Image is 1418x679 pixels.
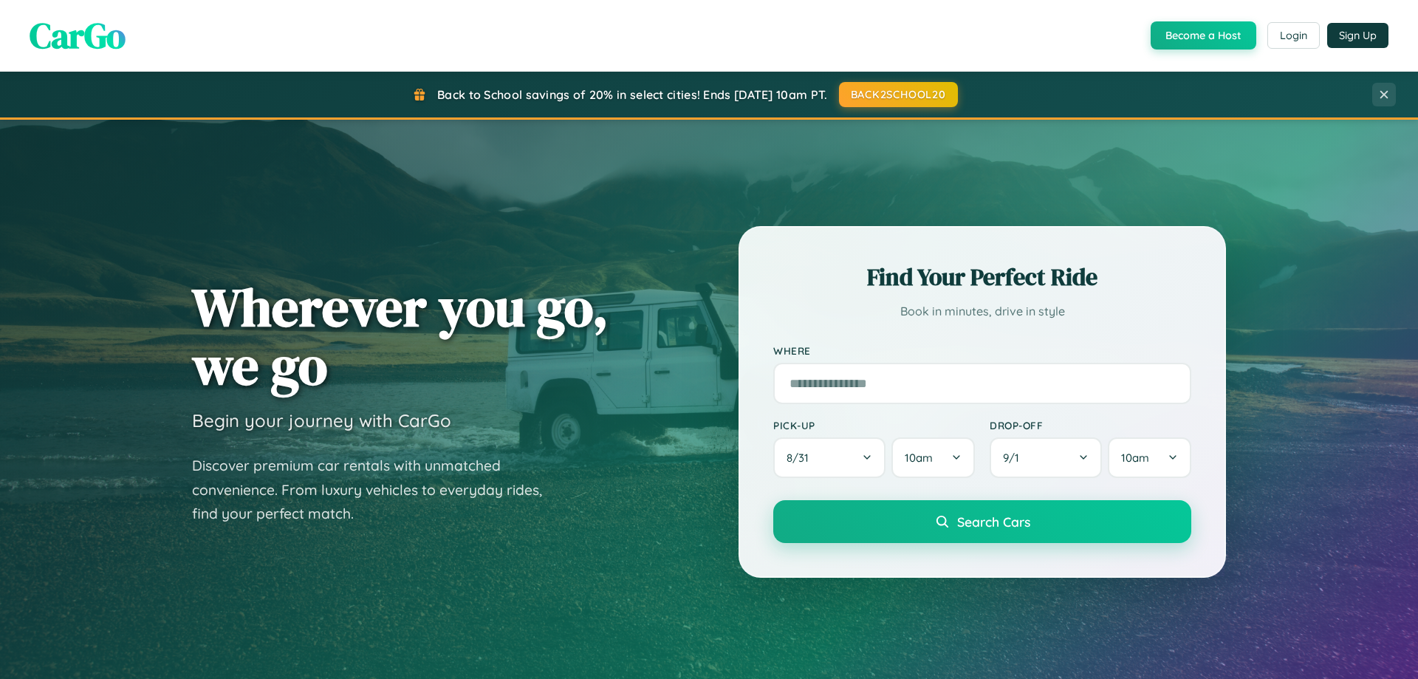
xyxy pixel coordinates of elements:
label: Pick-up [773,419,975,431]
button: Sign Up [1327,23,1388,48]
span: 10am [905,451,933,465]
h2: Find Your Perfect Ride [773,261,1191,293]
span: CarGo [30,11,126,60]
button: Login [1267,22,1320,49]
label: Drop-off [990,419,1191,431]
button: 10am [891,437,975,478]
span: Back to School savings of 20% in select cities! Ends [DATE] 10am PT. [437,87,827,102]
button: BACK2SCHOOL20 [839,82,958,107]
button: 9/1 [990,437,1102,478]
span: 9 / 1 [1003,451,1027,465]
button: Search Cars [773,500,1191,543]
p: Book in minutes, drive in style [773,301,1191,322]
label: Where [773,344,1191,357]
span: Search Cars [957,513,1030,530]
h3: Begin your journey with CarGo [192,409,451,431]
button: 8/31 [773,437,886,478]
p: Discover premium car rentals with unmatched convenience. From luxury vehicles to everyday rides, ... [192,454,561,526]
span: 10am [1121,451,1149,465]
span: 8 / 31 [787,451,816,465]
button: 10am [1108,437,1191,478]
button: Become a Host [1151,21,1256,50]
h1: Wherever you go, we go [192,278,609,395]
